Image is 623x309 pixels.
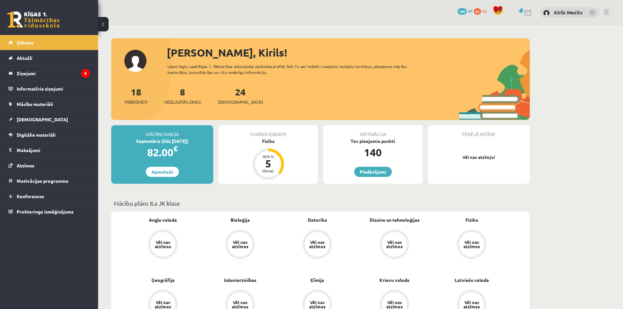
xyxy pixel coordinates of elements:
[17,40,33,45] span: Sākums
[308,300,326,309] div: Vēl nav atzīmes
[462,240,481,249] div: Vēl nav atzīmes
[81,69,90,78] i: 8
[9,189,90,204] a: Konferences
[17,178,68,184] span: Motivācijas programma
[455,277,489,283] a: Latviešu valoda
[218,99,263,105] span: [DEMOGRAPHIC_DATA]
[167,45,530,60] div: [PERSON_NAME], Kirils!
[9,204,90,219] a: Proktoringa izmēģinājums
[458,8,473,13] a: 140 mP
[308,216,327,223] a: Datorika
[323,145,423,160] div: 140
[17,55,32,61] span: Aktuāli
[149,216,177,223] a: Angļu valoda
[370,216,420,223] a: Dizains un tehnoloģijas
[9,66,90,81] a: Ziņojumi8
[218,138,318,145] div: Fizika
[111,138,213,145] div: Septembris (līdz [DATE])
[474,8,490,13] a: 85 xp
[9,35,90,50] a: Sākums
[124,230,201,260] a: Vēl nav atzīmes
[114,199,527,208] p: Mācību plāns 8.a JK klase
[323,125,423,138] div: Motivācija
[17,163,34,168] span: Atzīmes
[9,158,90,173] a: Atzīmes
[308,240,326,249] div: Vēl nav atzīmes
[458,8,467,15] span: 140
[323,138,423,145] div: Tev pieejamie punkti
[167,63,419,75] div: Laipni lūgts savā Rīgas 1. Tālmācības vidusskolas skolnieka profilā. Šeit Tu vari redzēt tuvojošo...
[218,86,263,105] a: 24[DEMOGRAPHIC_DATA]
[9,96,90,112] a: Mācību materiāli
[164,99,201,105] span: Neizlasītās ziņas
[224,277,256,283] a: Inženierzinības
[462,300,481,309] div: Vēl nav atzīmes
[17,101,53,107] span: Mācību materiāli
[310,277,324,283] a: Ķīmija
[151,277,175,283] a: Ģeogrāfija
[154,240,172,249] div: Vēl nav atzīmes
[385,240,404,249] div: Vēl nav atzīmes
[9,173,90,188] a: Motivācijas programma
[17,116,68,122] span: [DEMOGRAPHIC_DATA]
[17,66,90,81] legend: Ziņojumi
[173,144,178,153] span: €
[201,230,279,260] a: Vēl nav atzīmes
[17,81,90,96] legend: Informatīvie ziņojumi
[428,125,530,138] div: Pēdējā atzīme
[474,8,481,15] span: 85
[125,86,147,105] a: 18Priekšmeti
[17,193,44,199] span: Konferences
[231,216,250,223] a: Bioloģija
[9,127,90,142] a: Digitālie materiāli
[356,230,433,260] a: Vēl nav atzīmes
[231,300,249,309] div: Vēl nav atzīmes
[385,300,404,309] div: Vēl nav atzīmes
[111,145,213,160] div: 82.00
[146,167,179,177] a: Apmaksāt
[482,8,486,13] span: xp
[258,154,278,158] div: Atlicis
[9,50,90,65] a: Aktuāli
[543,10,550,16] img: Kirils Mezits
[7,11,60,28] a: Rīgas 1. Tālmācības vidusskola
[258,158,278,169] div: 5
[125,99,147,105] span: Priekšmeti
[9,143,90,158] a: Maksājumi
[17,143,90,158] legend: Maksājumi
[258,169,278,173] div: dienas
[379,277,409,283] a: Krievu valoda
[218,138,318,181] a: Fizika Atlicis 5 dienas
[218,125,318,138] div: Tuvākā ieskaite
[279,230,356,260] a: Vēl nav atzīmes
[468,8,473,13] span: mP
[154,300,172,309] div: Vēl nav atzīmes
[17,132,56,138] span: Digitālie materiāli
[111,125,213,138] div: Mācību maksa
[465,216,478,223] a: Fizika
[164,86,201,105] a: 8Neizlasītās ziņas
[9,81,90,96] a: Informatīvie ziņojumi
[554,9,582,16] a: Kirils Mezits
[9,112,90,127] a: [DEMOGRAPHIC_DATA]
[354,167,392,177] a: Piedāvājumi
[433,230,510,260] a: Vēl nav atzīmes
[17,209,74,215] span: Proktoringa izmēģinājums
[231,240,249,249] div: Vēl nav atzīmes
[431,154,527,161] p: Vēl nav atzīmju!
